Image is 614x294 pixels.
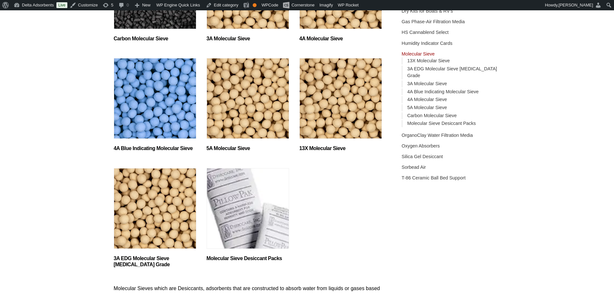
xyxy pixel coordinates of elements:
a: Visit product category Molecular Sieve Desiccant Packs [207,168,289,261]
a: Visit product category 13X Molecular Sieve [299,58,382,151]
a: Molecular Sieve [402,51,434,56]
h2: Carbon Molecular Sieve [114,35,196,42]
a: 3A EDG Molecular Sieve [MEDICAL_DATA] Grade [407,66,497,78]
a: 4A Blue Indicating Molecular Sieve [407,89,479,94]
a: Live [56,2,67,8]
img: 13X Molecular Sieve [299,58,382,139]
a: 5A Molecular Sieve [407,105,447,110]
a: HS Cannablend Select [402,30,449,35]
h2: 3A EDG Molecular Sieve [MEDICAL_DATA] Grade [114,255,196,268]
a: Humidity Indicator Cards [402,41,453,46]
h2: 13X Molecular Sieve [299,145,382,151]
a: Silica Gel Desiccant [402,154,443,159]
a: Visit product category 4A Blue Indicating Molecular Sieve [114,58,196,151]
h2: Molecular Sieve Desiccant Packs [207,255,289,261]
h2: 4A Blue Indicating Molecular Sieve [114,145,196,151]
img: Molecular Sieve Desiccant Packs [207,168,289,249]
img: 3A EDG Molecular Sieve Ethanol Grade [114,168,196,249]
a: 3A Molecular Sieve [407,81,447,86]
a: T-86 Ceramic Ball Bed Support [402,175,465,180]
h2: 5A Molecular Sieve [207,145,289,151]
a: Visit product category 3A EDG Molecular Sieve Ethanol Grade [114,168,196,268]
a: Oxygen Absorbers [402,143,440,148]
span: [PERSON_NAME] [559,3,593,7]
a: Carbon Molecular Sieve [407,113,457,118]
a: Dry Kits for Boats & RV's [402,8,453,14]
a: Visit product category 5A Molecular Sieve [207,58,289,151]
a: 13X Molecular Sieve [407,58,450,63]
a: OrganoClay Water Filtration Media [402,133,473,138]
a: Sorbead Air [402,165,426,170]
a: Molecular Sieve Desiccant Packs [407,121,476,126]
img: 4A Blue Indicating Molecular Sieve [114,58,196,139]
a: 4A Molecular Sieve [407,97,447,102]
h2: 3A Molecular Sieve [207,35,289,42]
div: OK [253,3,257,7]
a: Gas Phase-Air Filtration Media [402,19,465,24]
img: 5A Molecular Sieve [207,58,289,139]
h2: 4A Molecular Sieve [299,35,382,42]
